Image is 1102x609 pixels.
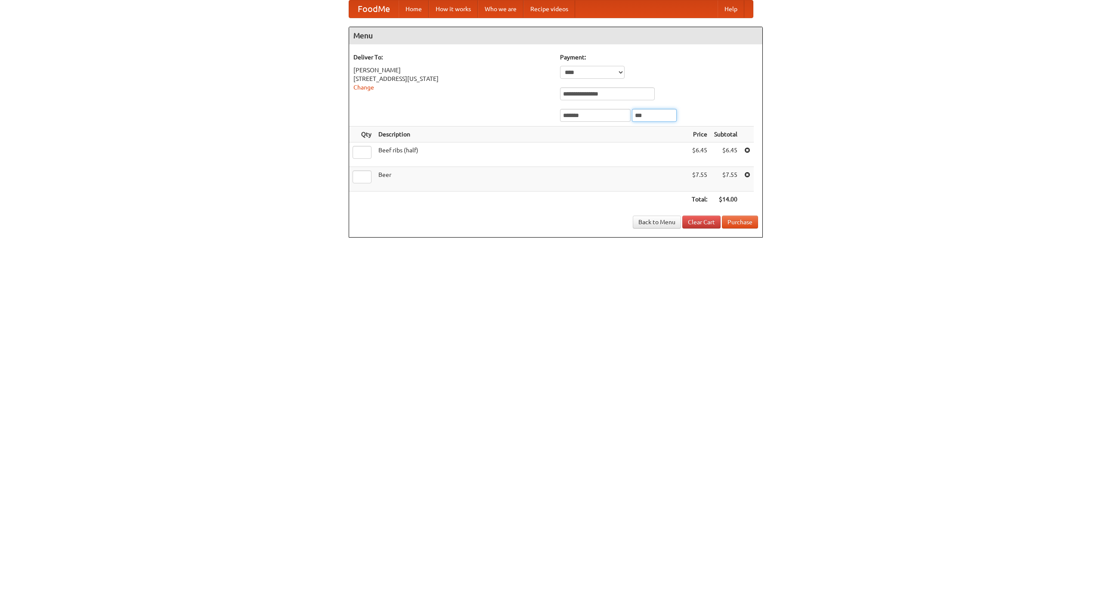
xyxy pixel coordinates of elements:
[633,216,681,229] a: Back to Menu
[349,0,399,18] a: FoodMe
[688,142,711,167] td: $6.45
[429,0,478,18] a: How it works
[682,216,721,229] a: Clear Cart
[353,74,551,83] div: [STREET_ADDRESS][US_STATE]
[375,127,688,142] th: Description
[523,0,575,18] a: Recipe videos
[688,167,711,192] td: $7.55
[722,216,758,229] button: Purchase
[711,192,741,207] th: $14.00
[399,0,429,18] a: Home
[560,53,758,62] h5: Payment:
[353,53,551,62] h5: Deliver To:
[375,167,688,192] td: Beer
[718,0,744,18] a: Help
[711,167,741,192] td: $7.55
[353,84,374,91] a: Change
[478,0,523,18] a: Who we are
[349,27,762,44] h4: Menu
[711,142,741,167] td: $6.45
[688,192,711,207] th: Total:
[353,66,551,74] div: [PERSON_NAME]
[688,127,711,142] th: Price
[711,127,741,142] th: Subtotal
[349,127,375,142] th: Qty
[375,142,688,167] td: Beef ribs (half)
